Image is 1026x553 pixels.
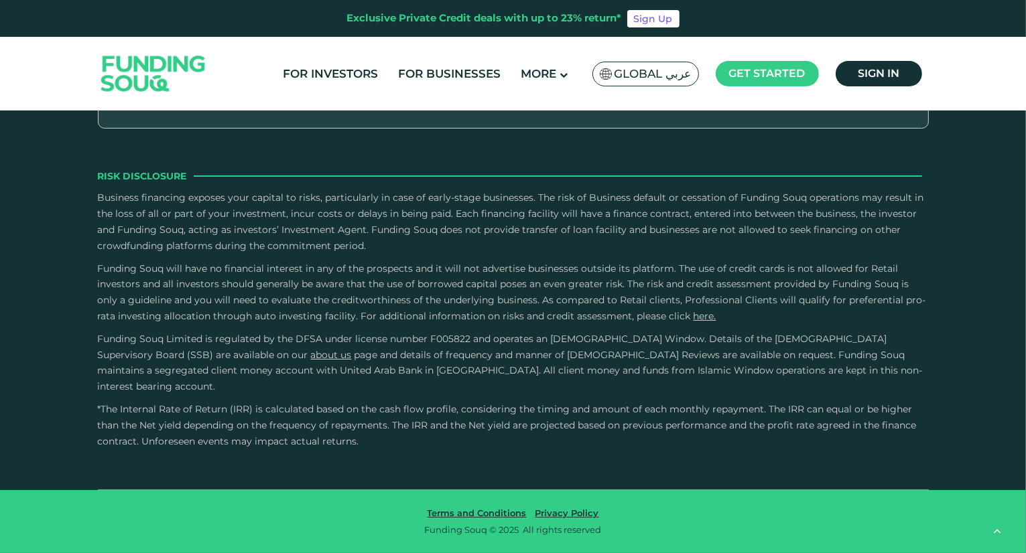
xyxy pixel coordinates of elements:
div: Exclusive Private Credit deals with up to 23% return* [347,11,622,26]
button: back [982,516,1013,546]
span: More [521,67,556,80]
a: Terms and Conditions [424,507,530,518]
span: Funding Souq © [425,524,497,535]
p: *The Internal Rate of Return (IRR) is calculated based on the cash flow profile, considering the ... [98,402,929,449]
a: Sign Up [627,10,680,27]
span: Funding Souq will have no financial interest in any of the prospects and it will not advertise bu... [98,262,926,322]
span: Risk Disclosure [98,169,187,183]
span: Funding Souq Limited is regulated by the DFSA under license number F005822 and operates an [DEMOG... [98,333,887,361]
a: here. [694,310,716,322]
span: Global عربي [615,66,692,82]
a: For Businesses [395,63,504,85]
span: and details of frequency and manner of [DEMOGRAPHIC_DATA] Reviews are available on request. Fundi... [98,349,923,393]
span: 2025 [499,524,519,535]
p: Business financing exposes your capital to risks, particularly in case of early-stage businesses.... [98,190,929,254]
span: All rights reserved [523,524,602,535]
a: About Us [311,349,352,361]
img: SA Flag [600,68,612,80]
span: Get started [729,67,806,80]
span: page [355,349,378,361]
a: Sign in [836,61,922,86]
a: Privacy Policy [532,507,602,518]
img: Logo [88,40,219,108]
span: Sign in [858,67,899,80]
a: For Investors [279,63,381,85]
